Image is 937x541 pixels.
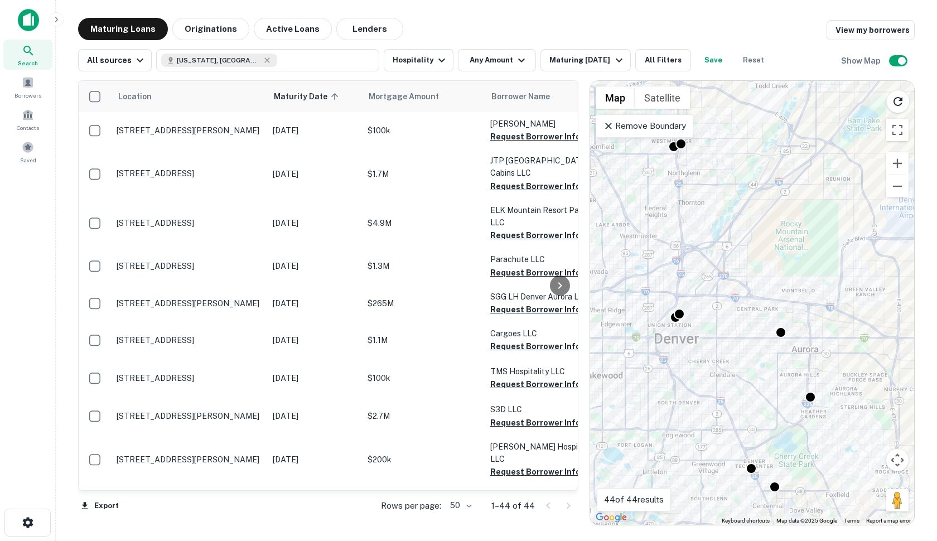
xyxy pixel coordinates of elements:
p: [DATE] [273,260,356,272]
p: [STREET_ADDRESS][PERSON_NAME] [117,455,262,465]
button: All sources [78,49,152,71]
p: $1.7M [368,168,479,180]
p: SGG LH Denver Aurora LP [490,291,602,303]
p: $4.9M [368,217,479,229]
p: $265M [368,297,479,310]
p: [DATE] [273,410,356,422]
p: $1.3M [368,260,479,272]
button: Reload search area [886,90,910,113]
p: [STREET_ADDRESS][PERSON_NAME] [117,411,262,421]
button: Reset [736,49,771,71]
span: Search [18,59,38,67]
p: [DATE] [273,297,356,310]
span: Map data ©2025 Google [776,518,837,524]
button: [US_STATE], [GEOGRAPHIC_DATA] [156,49,379,71]
p: HPT CW Properties Trust [490,490,602,502]
img: Google [593,510,630,525]
img: capitalize-icon.png [18,9,39,31]
span: Maturity Date [274,90,342,103]
button: Request Borrower Info [490,180,581,193]
span: Contacts [17,123,39,132]
p: $2.7M [368,410,479,422]
button: Request Borrower Info [490,303,581,316]
button: Maturing Loans [78,18,168,40]
p: [PERSON_NAME] [490,118,602,130]
button: Request Borrower Info [490,340,581,353]
button: Request Borrower Info [490,416,581,429]
th: Location [111,81,267,112]
p: [DATE] [273,217,356,229]
span: Mortgage Amount [369,90,453,103]
th: Borrower Name [485,81,607,112]
th: Mortgage Amount [362,81,485,112]
p: [STREET_ADDRESS] [117,218,262,228]
p: $200k [368,453,479,466]
p: Rows per page: [381,499,441,513]
button: Hospitality [384,49,453,71]
button: Export [78,497,122,514]
span: Location [118,90,152,103]
p: TMS Hospitality LLC [490,365,602,378]
p: ELK Mountain Resort Partners LLC [490,204,602,229]
button: Show satellite imagery [635,86,690,109]
span: [US_STATE], [GEOGRAPHIC_DATA] [177,55,260,65]
p: [PERSON_NAME] Hospitality LLC [490,441,602,465]
p: [DATE] [273,124,356,137]
a: Terms (opens in new tab) [844,518,859,524]
button: Request Borrower Info [490,378,581,391]
p: S3D LLC [490,403,602,416]
button: Keyboard shortcuts [722,517,770,525]
a: View my borrowers [827,20,915,40]
span: Borrower Name [491,90,550,103]
p: [DATE] [273,168,356,180]
button: Request Borrower Info [490,130,581,143]
p: $100k [368,372,479,384]
div: Maturing [DATE] [549,54,625,67]
button: Zoom in [886,152,909,175]
div: All sources [87,54,147,67]
button: Active Loans [254,18,332,40]
button: Save your search to get updates of matches that match your search criteria. [695,49,731,71]
p: $1.1M [368,334,479,346]
a: Search [3,40,52,70]
button: All Filters [635,49,691,71]
p: $100k [368,124,479,137]
p: [DATE] [273,372,356,384]
iframe: Chat Widget [881,452,937,505]
p: 44 of 44 results [604,493,664,506]
span: Borrowers [15,91,41,100]
button: Maturing [DATE] [540,49,630,71]
p: [STREET_ADDRESS] [117,373,262,383]
button: Zoom out [886,175,909,197]
button: Lenders [336,18,403,40]
a: Contacts [3,104,52,134]
button: Any Amount [458,49,536,71]
th: Maturity Date [267,81,362,112]
p: [DATE] [273,334,356,346]
span: Saved [20,156,36,165]
button: Request Borrower Info [490,229,581,242]
p: [STREET_ADDRESS][PERSON_NAME] [117,125,262,136]
p: Remove Boundary [603,119,686,133]
button: Request Borrower Info [490,266,581,279]
button: Request Borrower Info [490,465,581,479]
h6: Show Map [841,55,882,67]
p: [STREET_ADDRESS] [117,168,262,178]
button: Map camera controls [886,449,909,471]
p: Parachute LLC [490,253,602,265]
p: 1–44 of 44 [491,499,535,513]
p: [STREET_ADDRESS] [117,335,262,345]
p: Cargoes LLC [490,327,602,340]
div: 0 0 [590,81,914,525]
p: [STREET_ADDRESS] [117,261,262,271]
a: Report a map error [866,518,911,524]
button: Toggle fullscreen view [886,119,909,141]
a: Saved [3,137,52,167]
a: Borrowers [3,72,52,102]
div: 50 [446,497,474,514]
